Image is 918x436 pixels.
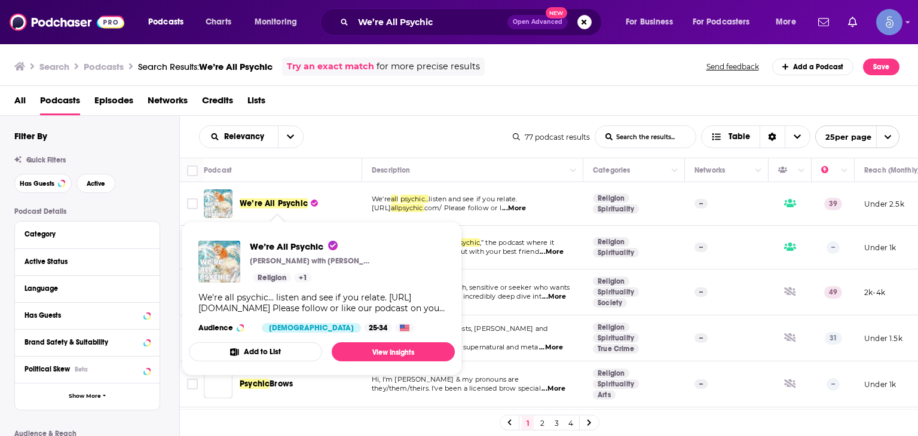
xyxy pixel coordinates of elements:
[876,9,902,35] span: Logged in as Spiral5-G1
[760,126,785,148] div: Sort Direction
[593,333,639,343] a: Spirituality
[542,292,566,302] span: ...More
[372,247,539,256] span: feels like you’re hanging out with your best friend
[593,194,629,203] a: Religion
[25,334,150,349] button: Brand Safety & Suitability
[694,242,708,252] p: --
[25,308,150,323] button: Has Guests
[455,238,480,247] span: Psychic
[813,12,834,32] a: Show notifications dropdown
[593,248,639,257] a: Spirituality
[198,241,240,283] img: We’re All Psychic
[25,311,140,320] div: Has Guests
[253,273,291,283] a: Religion
[864,242,896,253] p: Under 1k
[250,241,369,252] a: We’re All Psychic
[250,256,369,266] p: [PERSON_NAME] with [PERSON_NAME]
[593,369,629,378] a: Religion
[240,198,308,208] span: We’re All Psychic
[204,189,232,218] img: We’re All Psychic
[87,180,105,187] span: Active
[825,332,842,344] p: 31
[377,60,480,73] span: for more precise results
[778,163,795,177] div: Has Guests
[14,130,47,142] h2: Filter By
[824,198,842,210] p: 39
[864,379,896,389] p: Under 1k
[94,91,133,115] span: Episodes
[250,241,338,252] span: We’re All Psychic
[204,163,232,177] div: Podcast
[332,8,613,36] div: Search podcasts, credits, & more...
[816,128,871,146] span: 25 per page
[198,13,238,32] a: Charts
[353,13,507,32] input: Search podcasts, credits, & more...
[40,91,80,115] span: Podcasts
[864,333,902,343] p: Under 1.5k
[14,91,26,115] a: All
[729,133,750,141] span: Table
[14,207,160,216] p: Podcast Details
[372,204,391,212] span: [URL]
[10,11,124,33] img: Podchaser - Follow, Share and Rate Podcasts
[278,126,303,148] button: open menu
[138,61,273,72] a: Search Results:We’re All Psychic
[776,14,796,30] span: More
[593,323,629,332] a: Religion
[247,91,265,115] span: Lists
[513,133,590,142] div: 77 podcast results
[372,375,519,383] span: Hi, I'm [PERSON_NAME] & my pronouns are
[294,273,312,283] a: +1
[202,91,233,115] a: Credits
[480,238,554,247] span: ,” the podcast where it
[39,61,69,72] h3: Search
[626,14,673,30] span: For Business
[821,163,838,177] div: Power Score
[429,195,517,203] span: listen and see if you relate.
[25,254,150,269] button: Active Status
[593,163,630,177] div: Categories
[25,226,150,241] button: Category
[837,164,852,178] button: Column Actions
[255,14,297,30] span: Monitoring
[617,13,688,32] button: open menu
[391,204,424,212] span: allpsychic.
[694,287,708,297] p: --
[189,342,322,361] button: Add to List
[76,174,115,193] button: Active
[224,133,268,141] span: Relevancy
[424,204,501,212] span: com/ Please follow or l
[270,379,293,389] span: Brows
[262,323,361,333] div: [DEMOGRAPHIC_DATA]
[25,257,142,266] div: Active Status
[827,378,840,390] p: --
[25,284,142,293] div: Language
[513,19,562,25] span: Open Advanced
[204,370,232,398] a: Psychic Brows
[701,125,810,148] button: Choose View
[522,416,534,430] a: 1
[694,333,708,343] p: --
[372,163,410,177] div: Description
[199,61,273,72] span: We’re All Psychic
[75,366,88,373] div: Beta
[565,416,577,430] a: 4
[864,199,904,209] p: Under 2.5k
[148,91,188,115] a: Networks
[84,61,124,72] h3: Podcasts
[372,283,570,291] span: Are you an intuitive, empath, sensitive or seeker who wants
[187,198,198,209] span: Toggle select row
[240,378,293,390] a: PsychicBrows
[751,164,766,178] button: Column Actions
[287,60,374,73] a: Try an exact match
[140,13,199,32] button: open menu
[148,14,183,30] span: Podcasts
[372,195,391,203] span: We're
[502,204,526,213] span: ...More
[332,342,455,361] a: View Insights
